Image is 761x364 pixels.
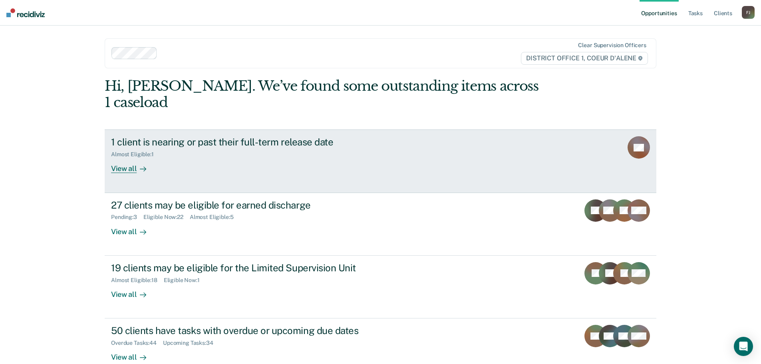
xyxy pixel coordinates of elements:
[105,78,546,111] div: Hi, [PERSON_NAME]. We’ve found some outstanding items across 1 caseload
[111,346,156,362] div: View all
[742,6,755,19] button: FJ
[111,221,156,236] div: View all
[111,214,143,221] div: Pending : 3
[105,193,656,256] a: 27 clients may be eligible for earned dischargePending:3Eligible Now:22Almost Eligible:5View all
[163,340,220,346] div: Upcoming Tasks : 34
[111,277,164,284] div: Almost Eligible : 18
[190,214,240,221] div: Almost Eligible : 5
[578,42,646,49] div: Clear supervision officers
[742,6,755,19] div: F J
[164,277,206,284] div: Eligible Now : 1
[111,325,391,336] div: 50 clients have tasks with overdue or upcoming due dates
[143,214,190,221] div: Eligible Now : 22
[111,151,160,158] div: Almost Eligible : 1
[521,52,648,65] span: DISTRICT OFFICE 1, COEUR D'ALENE
[734,337,753,356] div: Open Intercom Messenger
[111,283,156,299] div: View all
[111,158,156,173] div: View all
[105,129,656,193] a: 1 client is nearing or past their full-term release dateAlmost Eligible:1View all
[111,199,391,211] div: 27 clients may be eligible for earned discharge
[111,136,391,148] div: 1 client is nearing or past their full-term release date
[6,8,45,17] img: Recidiviz
[111,262,391,274] div: 19 clients may be eligible for the Limited Supervision Unit
[105,256,656,318] a: 19 clients may be eligible for the Limited Supervision UnitAlmost Eligible:18Eligible Now:1View all
[111,340,163,346] div: Overdue Tasks : 44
